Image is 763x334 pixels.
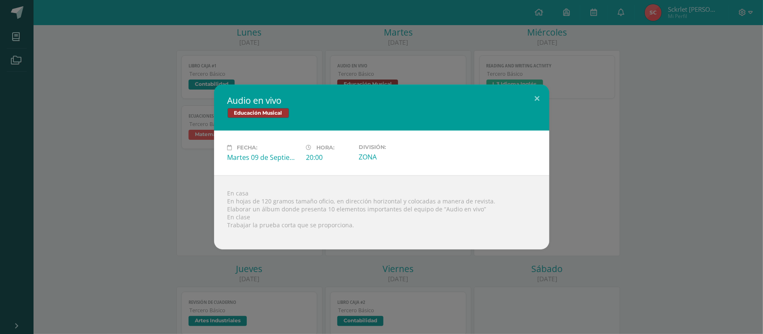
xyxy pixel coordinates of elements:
label: División: [359,144,431,150]
div: En casa En hojas de 120 gramos tamaño oficio, en dirección horizontal y colocadas a manera de rev... [214,175,549,249]
div: 20:00 [306,153,352,162]
div: ZONA [359,152,431,162]
span: Educación Musical [228,108,289,118]
h2: Audio en vivo [228,95,536,106]
span: Hora: [317,144,335,151]
span: Fecha: [237,144,258,151]
button: Close (Esc) [525,85,549,113]
div: Martes 09 de Septiembre [228,153,300,162]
